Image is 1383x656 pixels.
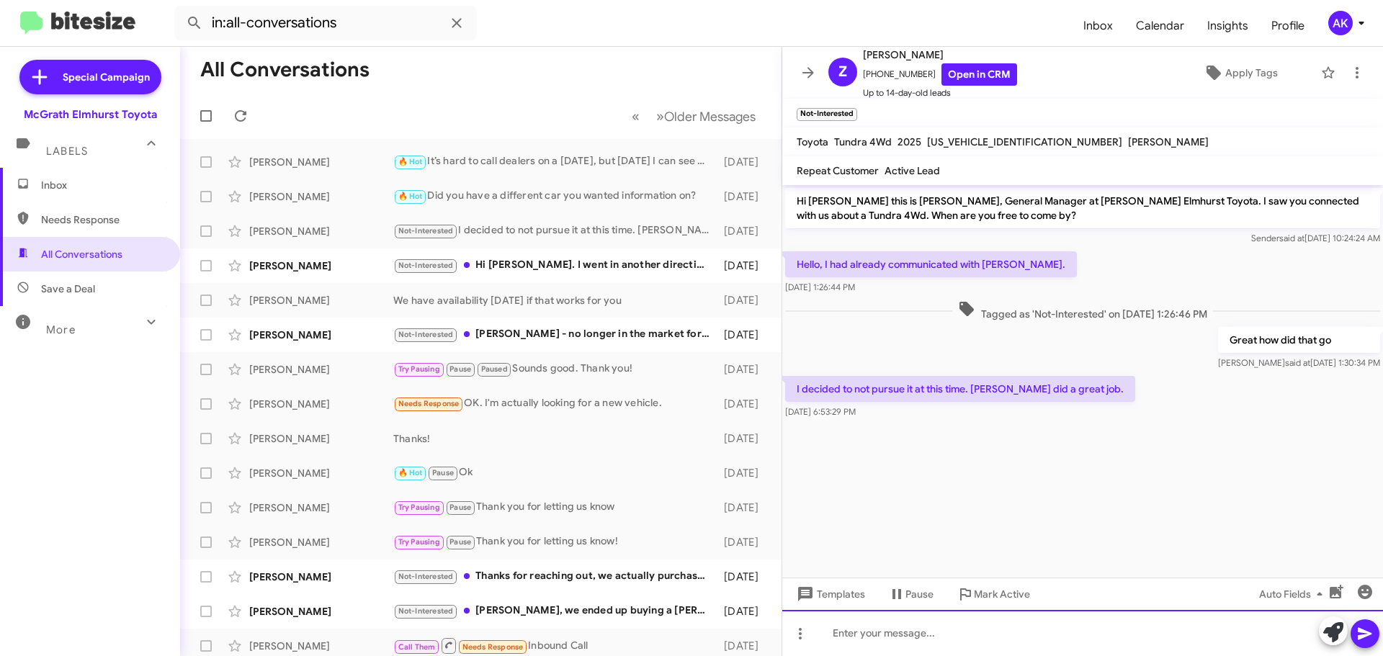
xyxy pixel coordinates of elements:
div: [PERSON_NAME] [249,397,393,411]
span: Tundra 4Wd [834,135,892,148]
span: Apply Tags [1225,60,1278,86]
a: Special Campaign [19,60,161,94]
div: [DATE] [717,570,770,584]
span: Not-Interested [398,606,454,616]
button: Templates [782,581,877,607]
div: [PERSON_NAME] [249,224,393,238]
span: 🔥 Hot [398,192,423,201]
span: All Conversations [41,247,122,261]
div: Ok [393,464,717,481]
div: [DATE] [717,155,770,169]
span: Pause [905,581,934,607]
span: said at [1285,357,1310,368]
span: 2025 [898,135,921,148]
a: Profile [1260,5,1316,47]
span: Not-Interested [398,330,454,339]
small: Not-Interested [797,108,857,121]
div: [PERSON_NAME] [249,155,393,169]
div: Thank you for letting us know! [393,534,717,550]
span: Mark Active [974,581,1030,607]
span: Sender [DATE] 10:24:24 AM [1251,233,1380,243]
div: [PERSON_NAME] [249,362,393,377]
p: Hello, I had already communicated with [PERSON_NAME]. [785,251,1077,277]
div: [PERSON_NAME] [249,466,393,480]
span: Labels [46,145,88,158]
h1: All Conversations [200,58,370,81]
span: Inbox [41,178,164,192]
span: Try Pausing [398,364,440,374]
div: [PERSON_NAME], we ended up buying a [PERSON_NAME]. Thanks for your help, [PERSON_NAME] as well. [393,603,717,619]
span: Active Lead [885,164,940,177]
span: « [632,107,640,125]
a: Calendar [1124,5,1196,47]
div: Thanks! [393,431,717,446]
div: [DATE] [717,535,770,549]
span: Auto Fields [1259,581,1328,607]
span: [PERSON_NAME] [DATE] 1:30:34 PM [1218,357,1380,368]
span: Pause [449,503,471,512]
div: [PERSON_NAME] [249,535,393,549]
div: [DATE] [717,293,770,307]
div: [PERSON_NAME] [249,639,393,653]
div: [DATE] [717,328,770,342]
div: [DATE] [717,500,770,515]
span: Not-Interested [398,226,454,235]
span: Needs Response [41,212,164,227]
a: Inbox [1072,5,1124,47]
div: [DATE] [717,362,770,377]
nav: Page navigation example [624,102,764,131]
button: Pause [877,581,945,607]
span: Needs Response [462,642,524,652]
span: [DATE] 1:26:44 PM [785,282,855,292]
span: Toyota [797,135,828,148]
span: Not-Interested [398,261,454,270]
div: AK [1328,11,1353,35]
span: [PERSON_NAME] [863,46,1017,63]
a: Insights [1196,5,1260,47]
div: [PERSON_NAME] [249,604,393,619]
span: Z [838,60,847,84]
div: [DATE] [717,397,770,411]
span: Up to 14-day-old leads [863,86,1017,100]
span: Pause [449,364,471,374]
div: [PERSON_NAME] [249,570,393,584]
button: AK [1316,11,1367,35]
button: Mark Active [945,581,1042,607]
div: It’s hard to call dealers on a [DATE], but [DATE] I can see what’s out there [393,153,717,170]
span: Pause [449,537,471,547]
div: Thanks for reaching out, we actually purchased a new Highlander hybrid from another dealer last w... [393,568,717,585]
span: Templates [794,581,865,607]
button: Next [648,102,764,131]
span: [PHONE_NUMBER] [863,63,1017,86]
span: Call Them [398,642,436,652]
div: Did you have a different car you wanted information on? [393,188,717,205]
div: [DATE] [717,431,770,446]
div: Hi [PERSON_NAME]. I went in another direction, thank you. [393,257,717,274]
span: Try Pausing [398,503,440,512]
div: Sounds good. Thank you! [393,361,717,377]
p: I decided to not pursue it at this time. [PERSON_NAME] did a great job. [785,376,1135,402]
span: Try Pausing [398,537,440,547]
input: Search [174,6,477,40]
span: [PERSON_NAME] [1128,135,1209,148]
div: McGrath Elmhurst Toyota [24,107,157,122]
p: Hi [PERSON_NAME] this is [PERSON_NAME], General Manager at [PERSON_NAME] Elmhurst Toyota. I saw y... [785,188,1380,228]
span: 🔥 Hot [398,468,423,477]
span: [DATE] 6:53:29 PM [785,406,856,417]
button: Previous [623,102,648,131]
div: OK. I'm actually looking for a new vehicle. [393,395,717,412]
button: Apply Tags [1166,60,1314,86]
span: More [46,323,76,336]
div: [PERSON_NAME] [249,328,393,342]
div: Inbound Call [393,637,717,655]
div: [DATE] [717,189,770,204]
span: 🔥 Hot [398,157,423,166]
button: Auto Fields [1248,581,1340,607]
div: [DATE] [717,466,770,480]
a: Open in CRM [941,63,1017,86]
div: [PERSON_NAME] [249,431,393,446]
div: [DATE] [717,604,770,619]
